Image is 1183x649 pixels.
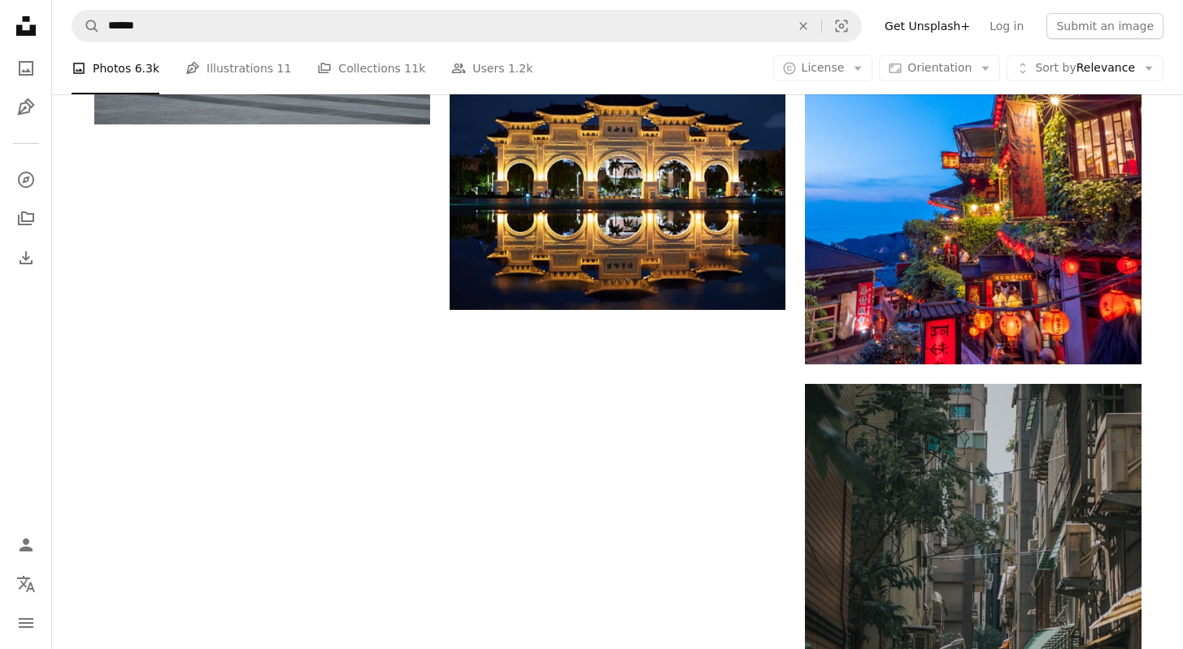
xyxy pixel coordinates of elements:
[450,86,785,310] img: white concrete building
[450,190,785,205] a: white concrete building
[404,59,425,77] span: 11k
[805,629,1141,643] a: pathway between two buildings
[10,52,42,85] a: Photos
[10,568,42,600] button: Language
[185,42,291,94] a: Illustrations 11
[10,529,42,561] a: Log in / Sign up
[980,13,1033,39] a: Log in
[1035,61,1076,74] span: Sort by
[10,607,42,639] button: Menu
[451,42,533,94] a: Users 1.2k
[805,133,1141,147] a: brown and black concrete building near green trees under blue sky during daytime
[10,203,42,235] a: Collections
[773,55,873,81] button: License
[72,10,862,42] form: Find visuals sitewide
[10,91,42,124] a: Illustrations
[317,42,425,94] a: Collections 11k
[802,61,845,74] span: License
[72,11,100,41] button: Search Unsplash
[508,59,533,77] span: 1.2k
[10,242,42,274] a: Download History
[879,55,1000,81] button: Orientation
[1035,60,1135,76] span: Relevance
[10,163,42,196] a: Explore
[1046,13,1163,39] button: Submit an image
[907,61,972,74] span: Orientation
[1007,55,1163,81] button: Sort byRelevance
[822,11,861,41] button: Visual search
[875,13,980,39] a: Get Unsplash+
[785,11,821,41] button: Clear
[277,59,292,77] span: 11
[10,10,42,46] a: Home — Unsplash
